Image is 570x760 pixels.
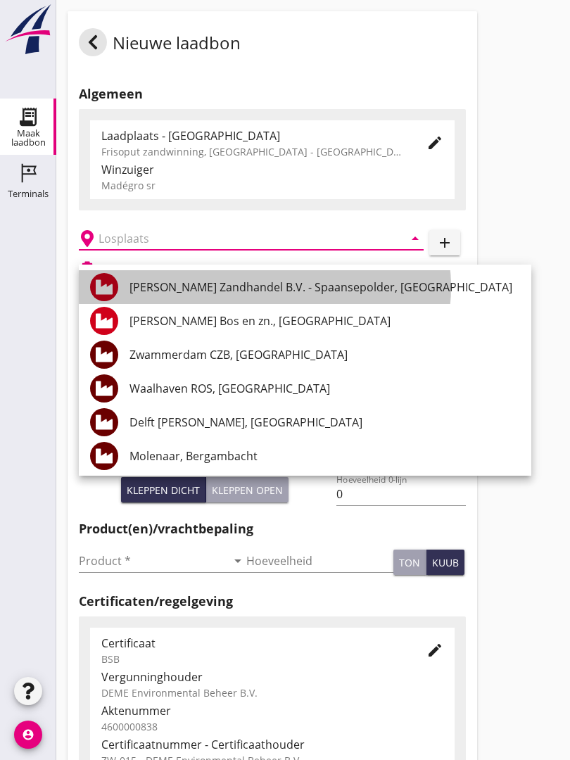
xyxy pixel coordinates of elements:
div: DEME Environmental Beheer B.V. [101,685,443,700]
button: ton [393,550,426,575]
div: Aktenummer [101,702,443,719]
div: BSB [101,652,404,666]
i: arrow_drop_down [407,230,424,247]
div: Winzuiger [101,161,443,178]
h2: Product(en)/vrachtbepaling [79,519,466,538]
div: Kleppen open [212,483,283,498]
i: edit [426,642,443,659]
h2: Beladen vaartuig [101,262,173,274]
div: Molenaar, Bergambacht [129,448,520,464]
input: Losplaats [99,227,384,250]
div: ton [399,555,420,570]
input: Product * [79,550,227,572]
div: [PERSON_NAME] Zandhandel B.V. - Spaansepolder, [GEOGRAPHIC_DATA] [129,279,520,296]
div: kuub [432,555,459,570]
button: Kleppen open [206,477,289,502]
h2: Certificaten/regelgeving [79,592,466,611]
div: Terminals [8,189,49,198]
div: Delft [PERSON_NAME], [GEOGRAPHIC_DATA] [129,414,520,431]
h2: Algemeen [79,84,466,103]
input: Hoeveelheid [246,550,394,572]
img: logo-small.a267ee39.svg [3,4,53,56]
div: Madégro sr [101,178,443,193]
i: add [436,234,453,251]
div: Certificaat [101,635,404,652]
div: Frisoput zandwinning, [GEOGRAPHIC_DATA] - [GEOGRAPHIC_DATA]. [101,144,404,159]
div: Laadplaats - [GEOGRAPHIC_DATA] [101,127,404,144]
div: Vergunninghouder [101,669,443,685]
div: [PERSON_NAME] Bos en zn., [GEOGRAPHIC_DATA] [129,312,520,329]
div: Zwammerdam CZB, [GEOGRAPHIC_DATA] [129,346,520,363]
i: account_circle [14,721,42,749]
button: Kleppen dicht [121,477,206,502]
div: 4600000838 [101,719,443,734]
div: Nieuwe laadbon [79,28,241,62]
input: Hoeveelheid 0-lijn [336,483,465,505]
div: Kleppen dicht [127,483,200,498]
i: arrow_drop_down [229,552,246,569]
i: edit [426,134,443,151]
button: kuub [426,550,464,575]
div: Waalhaven ROS, [GEOGRAPHIC_DATA] [129,380,520,397]
div: Certificaatnummer - Certificaathouder [101,736,443,753]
